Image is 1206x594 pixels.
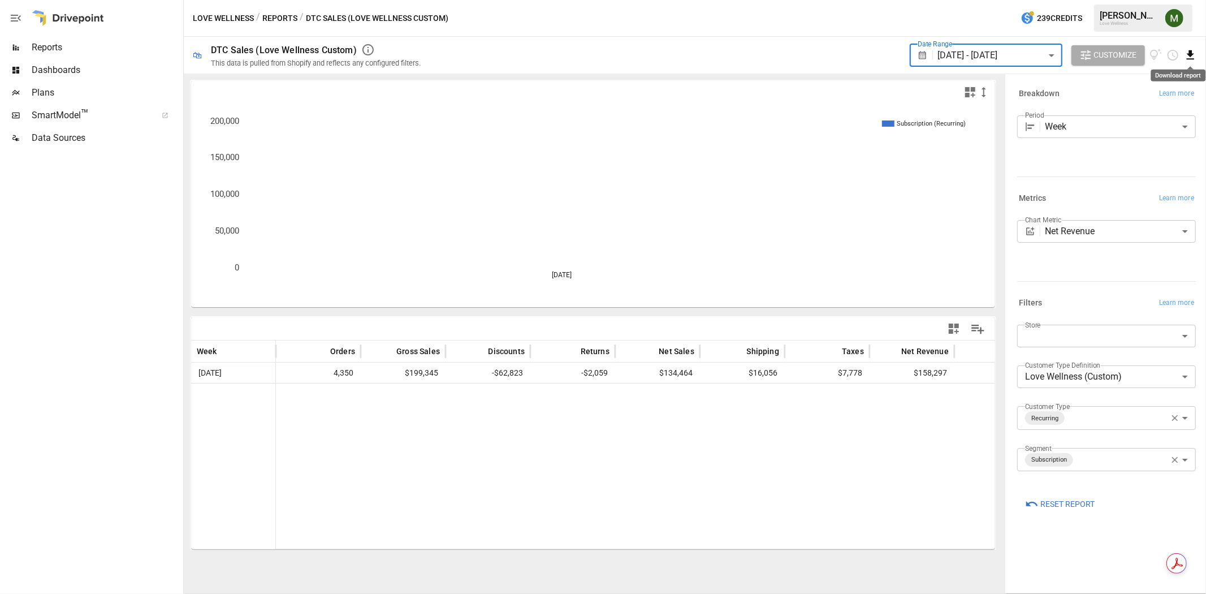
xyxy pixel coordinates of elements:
div: [PERSON_NAME] [1100,10,1159,21]
span: Learn more [1159,193,1194,204]
div: This data is pulled from Shopify and reflects any configured filters. [211,59,421,67]
button: Sort [471,343,487,359]
span: Reports [32,41,181,54]
button: Love Wellness [193,11,254,25]
button: Meredith Lacasse [1159,2,1190,34]
span: [DATE] [197,363,223,383]
text: 0 [235,262,239,273]
div: Net Revenue [1045,220,1196,243]
div: / [256,11,260,25]
button: Download report [1184,49,1197,62]
div: / [300,11,304,25]
div: DTC Sales (Love Wellness Custom) [211,45,357,55]
span: 239 Credits [1037,11,1082,25]
span: Net Revenue [901,346,949,357]
button: View documentation [1149,45,1162,66]
span: Subscription [1027,453,1071,466]
span: $134,464 [621,363,694,383]
button: Sort [218,343,234,359]
span: Orders [330,346,355,357]
h6: Breakdown [1019,88,1060,100]
text: [DATE] [552,271,572,279]
span: Data Sources [32,131,181,145]
div: Love Wellness (Custom) [1017,365,1196,388]
span: Reset Report [1040,497,1095,511]
span: Week [197,346,217,357]
span: Learn more [1159,88,1194,100]
h6: Metrics [1019,192,1047,205]
span: $7,778 [790,363,864,383]
span: SmartModel [32,109,149,122]
button: Customize [1071,45,1145,66]
button: Sort [379,343,395,359]
button: Sort [730,343,746,359]
span: Customize [1094,48,1137,62]
span: Gross Sales [396,346,440,357]
span: 4,350 [282,363,355,383]
span: $16,056 [706,363,779,383]
span: Recurring [1027,412,1063,425]
img: Meredith Lacasse [1165,9,1183,27]
h6: Filters [1019,297,1043,309]
text: 50,000 [215,226,239,236]
button: Sort [825,343,841,359]
label: Store [1025,320,1041,330]
button: Schedule report [1166,49,1179,62]
span: Discounts [488,346,525,357]
span: -$2,059 [536,363,610,383]
button: Sort [313,343,329,359]
button: Sort [642,343,658,359]
text: 200,000 [210,116,239,126]
text: Subscription (Recurring) [897,120,966,127]
span: Dashboards [32,63,181,77]
label: Date Range [918,39,953,49]
div: 🛍 [193,50,202,61]
div: Week [1045,115,1196,138]
span: Plans [32,86,181,100]
text: 100,000 [210,189,239,199]
div: Download report [1151,70,1206,81]
span: Taxes [842,346,864,357]
text: 150,000 [210,153,239,163]
svg: A chart. [191,104,996,307]
label: Customer Type Definition [1025,360,1101,370]
button: Reports [262,11,297,25]
span: Learn more [1159,298,1194,309]
span: -$62,823 [451,363,525,383]
label: Segment [1025,444,1052,453]
div: [DATE] - [DATE] [937,44,1062,67]
label: Customer Type [1025,402,1070,411]
label: Chart Metric [1025,215,1062,225]
span: Shipping [747,346,779,357]
button: Reset Report [1017,494,1103,514]
div: Love Wellness [1100,21,1159,26]
label: Period [1025,110,1044,120]
button: Sort [564,343,580,359]
button: Manage Columns [965,316,991,342]
span: Net Sales [659,346,694,357]
span: $158,297 [875,363,949,383]
button: 239Credits [1016,8,1087,29]
span: ™ [81,107,89,121]
span: $199,345 [366,363,440,383]
span: Returns [581,346,610,357]
button: Sort [884,343,900,359]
